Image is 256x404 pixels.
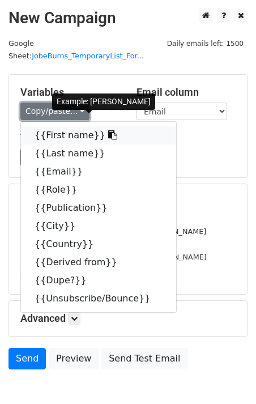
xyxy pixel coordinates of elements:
[20,312,236,325] h5: Advanced
[49,348,99,369] a: Preview
[21,253,176,271] a: {{Derived from}}
[21,144,176,163] a: {{Last name}}
[8,8,248,28] h2: New Campaign
[20,86,120,99] h5: Variables
[101,348,187,369] a: Send Test Email
[21,181,176,199] a: {{Role}}
[20,253,207,261] small: [PERSON_NAME][EMAIL_ADDRESS][DOMAIN_NAME]
[21,199,176,217] a: {{Publication}}
[163,39,248,48] a: Daily emails left: 1500
[21,163,176,181] a: {{Email}}
[20,103,89,120] a: Copy/paste...
[52,93,155,110] div: Example: [PERSON_NAME]
[8,348,46,369] a: Send
[199,350,256,404] iframe: Chat Widget
[8,39,144,61] small: Google Sheet:
[21,290,176,308] a: {{Unsubscribe/Bounce}}
[163,37,248,50] span: Daily emails left: 1500
[32,52,144,60] a: JobeBurns_TemporaryList_For...
[136,86,236,99] h5: Email column
[21,235,176,253] a: {{Country}}
[21,126,176,144] a: {{First name}}
[21,271,176,290] a: {{Dupe?}}
[21,217,176,235] a: {{City}}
